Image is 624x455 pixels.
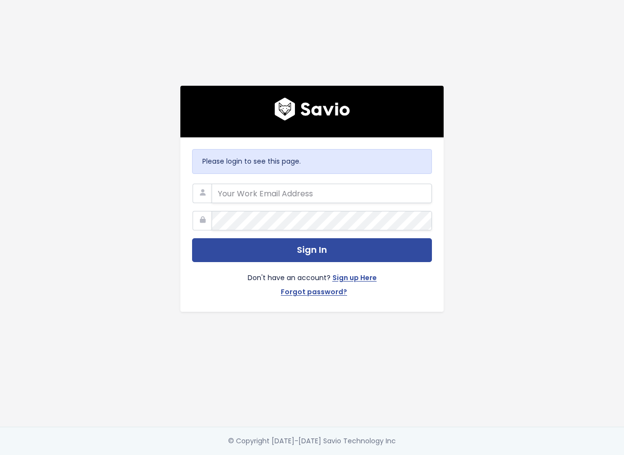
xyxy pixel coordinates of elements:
[192,238,432,262] button: Sign In
[202,155,422,168] p: Please login to see this page.
[212,184,432,203] input: Your Work Email Address
[281,286,347,300] a: Forgot password?
[274,97,350,121] img: logo600x187.a314fd40982d.png
[228,435,396,447] div: © Copyright [DATE]-[DATE] Savio Technology Inc
[332,272,377,286] a: Sign up Here
[192,262,432,300] div: Don't have an account?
